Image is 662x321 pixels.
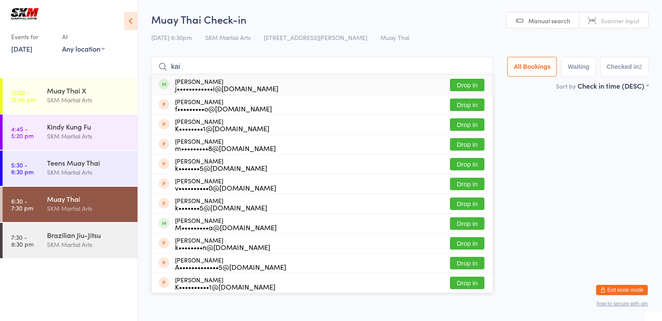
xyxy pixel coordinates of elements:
div: Events for [11,30,53,44]
a: [DATE] [11,44,32,53]
div: [PERSON_NAME] [175,217,277,231]
div: f•••••••••o@[DOMAIN_NAME] [175,105,272,112]
time: 5:30 - 6:30 pm [11,161,34,175]
h2: Muay Thai Check-in [151,12,649,26]
button: Drop in [450,138,484,151]
button: Drop in [450,257,484,269]
div: At [62,30,105,44]
div: [PERSON_NAME] [175,177,276,191]
button: Drop in [450,118,484,131]
span: [STREET_ADDRESS][PERSON_NAME] [264,33,367,42]
div: [PERSON_NAME] [175,138,276,151]
div: Any location [62,44,105,53]
div: SKM Martial Arts [47,95,130,105]
div: k•••••••5@[DOMAIN_NAME] [175,204,267,211]
button: how to secure with pin [596,301,648,307]
span: [DATE] 6:30pm [151,33,192,42]
a: 4:45 -5:20 pmKindy Kung FuSKM Martial Arts [3,114,137,150]
button: Drop in [450,217,484,230]
div: [PERSON_NAME] [175,118,269,132]
button: Drop in [450,198,484,210]
span: Manual search [528,16,570,25]
span: Muay Thai [381,33,409,42]
div: [PERSON_NAME] [175,157,267,171]
div: [PERSON_NAME] [175,256,286,270]
button: Drop in [450,99,484,111]
div: SKM Martial Arts [47,167,130,177]
div: j••••••••••••i@[DOMAIN_NAME] [175,85,278,92]
label: Sort by [556,82,576,90]
a: 7:30 -8:30 pmBrazilian Jiu-JitsuSKM Martial Arts [3,223,137,258]
a: 5:30 -6:30 pmTeens Muay ThaiSKM Martial Arts [3,151,137,186]
div: SKM Martial Arts [47,204,130,213]
div: M•••••••••a@[DOMAIN_NAME] [175,224,277,231]
div: SKM Martial Arts [47,240,130,250]
div: K••••••••••1@[DOMAIN_NAME] [175,283,275,290]
div: k•••••••5@[DOMAIN_NAME] [175,164,267,171]
span: SKM Martial Arts [205,33,250,42]
button: Drop in [450,158,484,170]
div: v••••••••••0@[DOMAIN_NAME] [175,184,276,191]
div: [PERSON_NAME] [175,78,278,92]
div: [PERSON_NAME] [175,197,267,211]
div: Teens Muay Thai [47,158,130,167]
img: SKM Martial Arts [9,6,41,21]
div: SKM Martial Arts [47,131,130,141]
button: Exit kiosk mode [596,285,648,295]
button: Drop in [450,178,484,190]
div: [PERSON_NAME] [175,276,275,290]
div: [PERSON_NAME] [175,237,270,250]
span: Scanner input [601,16,640,25]
input: Search [151,57,493,77]
div: 2 [639,63,642,70]
div: k••••••••n@[DOMAIN_NAME] [175,244,270,250]
time: 7:30 - 8:30 pm [11,234,34,247]
div: Kindy Kung Fu [47,122,130,131]
button: Drop in [450,237,484,250]
div: Muay Thai [47,194,130,204]
button: Drop in [450,277,484,289]
div: A•••••••••••••5@[DOMAIN_NAME] [175,263,286,270]
a: 12:00 -12:45 pmMuay Thai XSKM Martial Arts [3,78,137,114]
time: 4:45 - 5:20 pm [11,125,34,139]
button: Drop in [450,79,484,91]
a: 6:30 -7:30 pmMuay ThaiSKM Martial Arts [3,187,137,222]
div: Check in time (DESC) [578,81,649,90]
time: 12:00 - 12:45 pm [11,89,36,103]
button: Waiting [561,57,596,77]
button: All Bookings [507,57,557,77]
time: 6:30 - 7:30 pm [11,198,33,211]
div: m•••••••••8@[DOMAIN_NAME] [175,145,276,151]
button: Checked in2 [600,57,649,77]
div: [PERSON_NAME] [175,98,272,112]
div: Brazilian Jiu-Jitsu [47,230,130,240]
div: Muay Thai X [47,86,130,95]
div: K••••••••1@[DOMAIN_NAME] [175,125,269,132]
